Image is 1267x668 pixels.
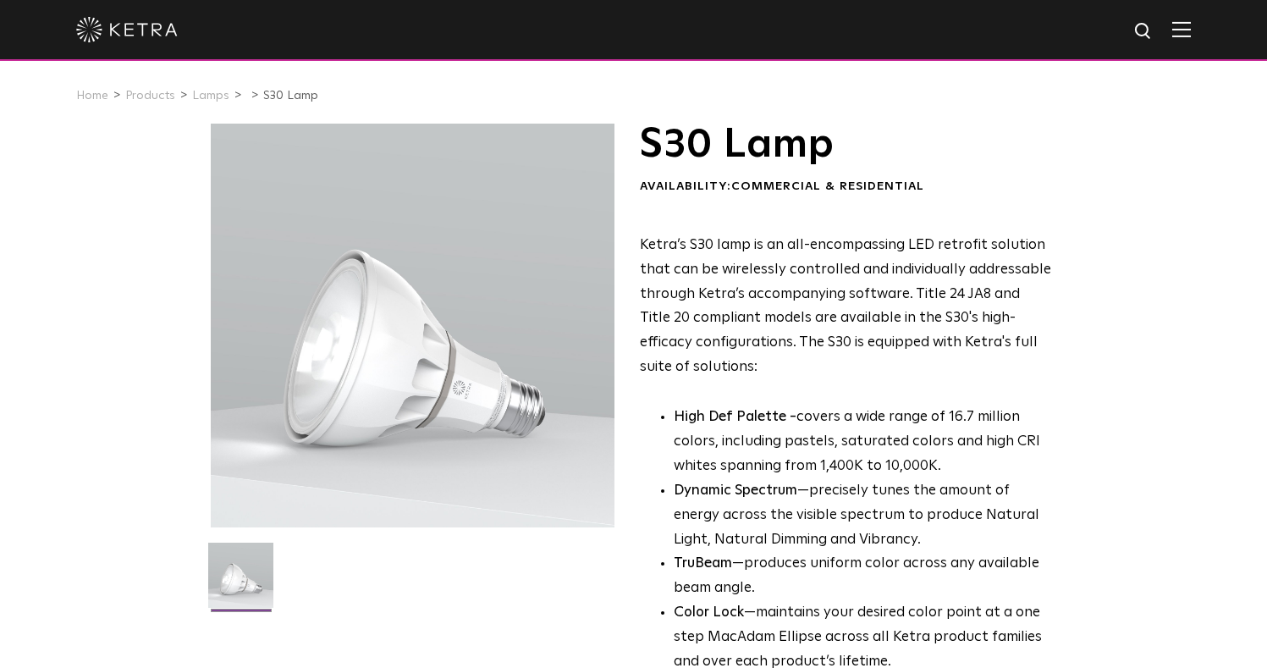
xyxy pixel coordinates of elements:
[1172,21,1191,37] img: Hamburger%20Nav.svg
[76,17,178,42] img: ketra-logo-2019-white
[674,406,1052,479] p: covers a wide range of 16.7 million colors, including pastels, saturated colors and high CRI whit...
[640,124,1052,166] h1: S30 Lamp
[192,90,229,102] a: Lamps
[674,483,797,498] strong: Dynamic Spectrum
[674,556,732,571] strong: TruBeam
[674,410,796,424] strong: High Def Palette -
[731,180,924,192] span: Commercial & Residential
[263,90,318,102] a: S30 Lamp
[1133,21,1154,42] img: search icon
[125,90,175,102] a: Products
[208,543,273,621] img: S30-Lamp-Edison-2021-Web-Square
[674,605,744,620] strong: Color Lock
[674,479,1052,553] li: —precisely tunes the amount of energy across the visible spectrum to produce Natural Light, Natur...
[640,238,1051,374] span: Ketra’s S30 lamp is an all-encompassing LED retrofit solution that can be wirelessly controlled a...
[674,552,1052,601] li: —produces uniform color across any available beam angle.
[76,90,108,102] a: Home
[640,179,1052,196] div: Availability:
